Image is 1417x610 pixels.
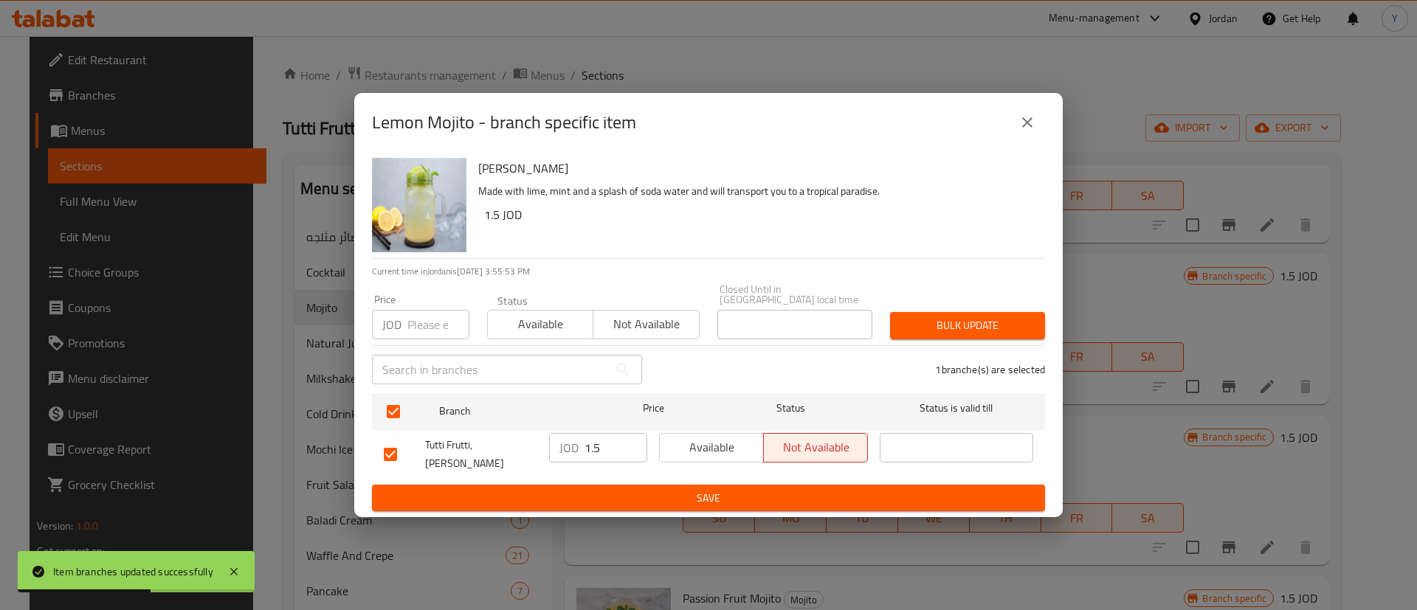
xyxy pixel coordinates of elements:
[880,399,1033,417] span: Status is valid till
[407,310,469,339] input: Please enter price
[372,111,636,134] h2: Lemon Mojito - branch specific item
[763,433,868,462] button: Not available
[770,437,862,458] span: Not available
[372,355,608,384] input: Search in branches
[53,564,213,580] div: Item branches updated successfully
[890,312,1045,339] button: Bulk update
[666,437,758,458] span: Available
[935,362,1045,377] p: 1 branche(s) are selected
[585,433,647,462] input: Please enter price
[484,204,1033,225] h6: 1.5 JOD
[1010,105,1045,140] button: close
[487,310,593,339] button: Available
[372,158,466,252] img: Lemon Mojito
[372,265,1045,278] p: Current time in Jordan is [DATE] 3:55:53 PM
[714,399,868,417] span: Status
[599,313,693,335] span: Not available
[439,402,593,420] span: Branch
[478,182,1033,201] p: Made with lime, mint and a splash of soda water and will transport you to a tropical paradise.
[559,439,579,457] p: JOD
[382,316,401,333] p: JOD
[593,310,699,339] button: Not available
[659,433,764,462] button: Available
[902,316,1033,335] span: Bulk update
[478,158,1033,179] h6: [PERSON_NAME]
[604,399,703,417] span: Price
[372,485,1045,512] button: Save
[494,313,587,335] span: Available
[425,436,537,473] span: Tutti Frutti, [PERSON_NAME]
[384,489,1033,507] span: Save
